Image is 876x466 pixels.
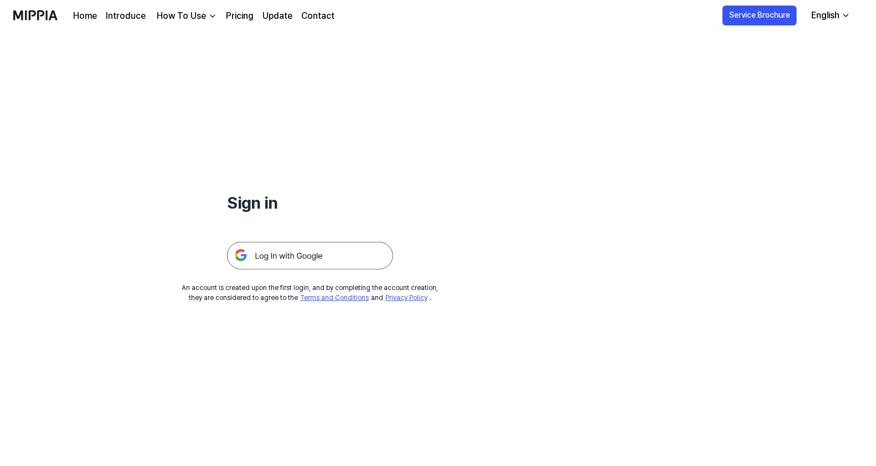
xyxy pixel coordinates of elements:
[802,4,857,27] button: English
[154,9,208,23] div: How To Use
[106,9,146,23] a: Introduce
[227,190,393,215] h1: Sign in
[809,9,842,22] div: English
[208,12,217,20] img: down
[182,283,439,303] div: An account is created upon the first login, and by completing the account creation, they are cons...
[73,9,97,23] a: Home
[226,9,254,23] a: Pricing
[227,242,393,270] img: 구글 로그인 버튼
[301,9,334,23] a: Contact
[300,294,369,302] a: Terms and Conditions
[385,294,427,302] a: Privacy Policy
[262,9,292,23] a: Update
[154,9,217,23] button: How To Use
[723,6,797,25] button: Service Brochure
